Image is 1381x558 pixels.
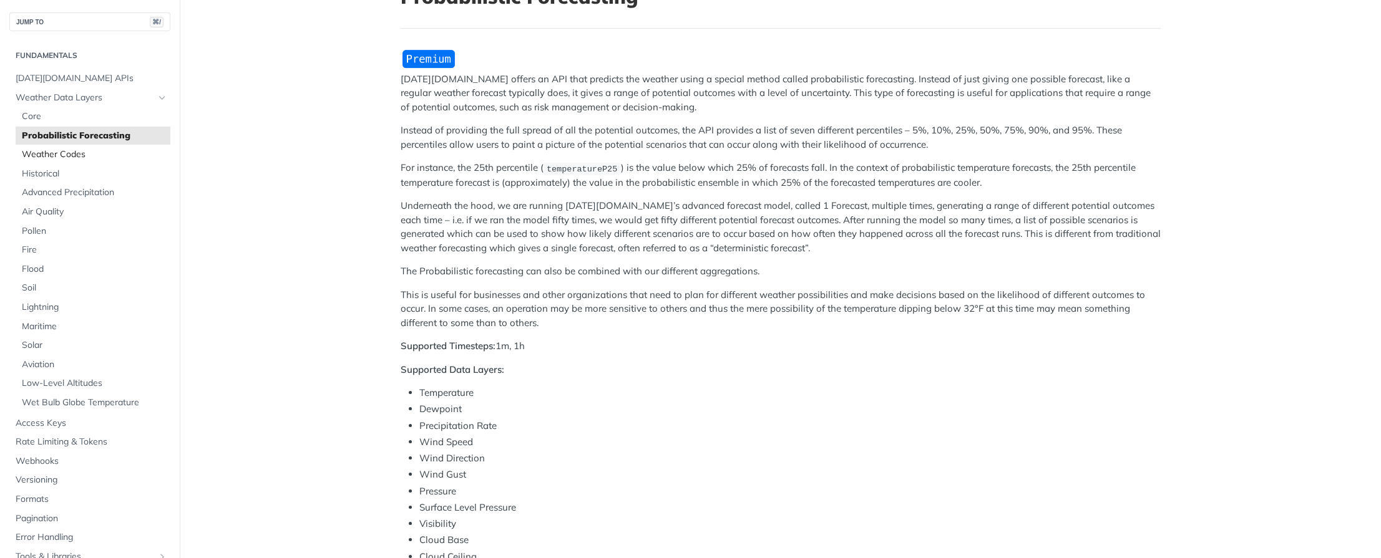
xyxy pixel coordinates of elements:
[16,183,170,202] a: Advanced Precipitation
[16,222,170,241] a: Pollen
[22,358,167,371] span: Aviation
[22,339,167,352] span: Solar
[22,263,167,276] span: Flood
[157,93,167,103] button: Hide subpages for Weather Data Layers
[16,127,170,145] a: Probabilistic Forecasting
[22,186,167,199] span: Advanced Precipitation
[419,533,1161,547] li: Cloud Base
[9,433,170,451] a: Rate Limiting & Tokens
[16,241,170,259] a: Fire
[401,72,1161,115] p: [DATE][DOMAIN_NAME] offers an API that predicts the weather using a special method called probabi...
[9,471,170,489] a: Versioning
[16,493,167,506] span: Formats
[16,279,170,297] a: Soil
[22,320,167,333] span: Maritime
[22,377,167,390] span: Low-Level Altitudes
[401,340,495,352] strong: Supported Timesteps:
[401,161,1161,190] p: For instance, the 25th percentile ( ) is the value below which 25% of forecasts fall. In the cont...
[16,203,170,221] a: Air Quality
[9,89,170,107] a: Weather Data LayersHide subpages for Weather Data Layers
[16,455,167,468] span: Webhooks
[16,336,170,355] a: Solar
[22,244,167,256] span: Fire
[16,72,167,85] span: [DATE][DOMAIN_NAME] APIs
[419,386,1161,400] li: Temperature
[16,92,154,104] span: Weather Data Layers
[9,452,170,471] a: Webhooks
[16,165,170,183] a: Historical
[419,484,1161,499] li: Pressure
[16,393,170,412] a: Wet Bulb Globe Temperature
[9,12,170,31] button: JUMP TO⌘/
[9,414,170,433] a: Access Keys
[401,288,1161,330] p: This is useful for businesses and other organizations that need to plan for different weather pos...
[16,417,167,430] span: Access Keys
[16,531,167,544] span: Error Handling
[9,509,170,528] a: Pagination
[9,490,170,509] a: Formats
[16,374,170,393] a: Low-Level Altitudes
[9,69,170,88] a: [DATE][DOMAIN_NAME] APIs
[419,501,1161,515] li: Surface Level Pressure
[22,301,167,314] span: Lightning
[16,436,167,448] span: Rate Limiting & Tokens
[22,110,167,123] span: Core
[401,264,1161,279] p: The Probabilistic forecasting can also be combined with our different aggregations.
[16,145,170,164] a: Weather Codes
[419,435,1161,450] li: Wind Speed
[22,397,167,409] span: Wet Bulb Globe Temperature
[16,355,170,374] a: Aviation
[22,282,167,294] span: Soil
[547,164,617,173] span: temperatureP25
[22,225,167,238] span: Pollen
[401,339,1161,354] p: 1m, 1h
[9,50,170,61] h2: Fundamentals
[401,123,1161,152] p: Instead of providing the full spread of all the potential outcomes, the API provides a list of se...
[22,130,167,142] span: Probabilistic Forecasting
[401,363,504,375] strong: Supported Data Layers:
[16,260,170,279] a: Flood
[419,451,1161,466] li: Wind Direction
[419,517,1161,531] li: Visibility
[22,148,167,161] span: Weather Codes
[419,468,1161,482] li: Wind Gust
[16,317,170,336] a: Maritime
[16,512,167,525] span: Pagination
[419,419,1161,433] li: Precipitation Rate
[401,199,1161,255] p: Underneath the hood, we are running [DATE][DOMAIN_NAME]’s advanced forecast model, called 1 Forec...
[9,528,170,547] a: Error Handling
[16,298,170,317] a: Lightning
[419,402,1161,416] li: Dewpoint
[22,168,167,180] span: Historical
[22,206,167,218] span: Air Quality
[16,107,170,126] a: Core
[150,17,163,27] span: ⌘/
[16,474,167,486] span: Versioning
